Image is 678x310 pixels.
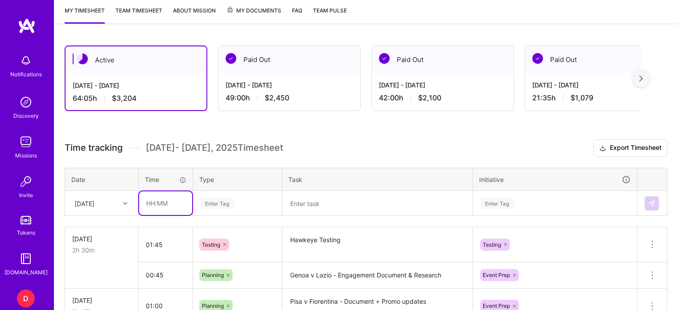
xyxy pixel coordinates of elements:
[481,196,514,210] div: Enter Tag
[72,245,131,255] div: 2h 30m
[73,94,199,103] div: 64:05 h
[292,6,302,24] a: FAQ
[479,174,631,185] div: Initiative
[65,142,123,153] span: Time tracking
[226,53,236,64] img: Paid Out
[77,54,88,64] img: Active
[226,80,353,90] div: [DATE] - [DATE]
[4,268,48,277] div: [DOMAIN_NAME]
[202,272,224,278] span: Planning
[218,46,360,73] div: Paid Out
[483,272,510,278] span: Event Prep
[202,302,224,309] span: Planning
[17,289,35,307] div: D
[313,6,347,24] a: Team Pulse
[115,6,162,24] a: Team timesheet
[123,201,127,206] i: icon Chevron
[379,80,506,90] div: [DATE] - [DATE]
[313,7,347,14] span: Team Pulse
[65,168,139,191] th: Date
[139,233,193,256] input: HH:MM
[226,6,281,16] span: My Documents
[15,289,37,307] a: D
[379,53,390,64] img: Paid Out
[639,75,643,82] img: right
[593,139,667,157] button: Export Timesheet
[17,133,35,151] img: teamwork
[139,263,193,287] input: HH:MM
[418,93,441,103] span: $2,100
[379,93,506,103] div: 42:00 h
[173,6,216,24] a: About Mission
[648,200,655,207] img: Submit
[17,93,35,111] img: discovery
[139,191,192,215] input: HH:MM
[73,81,199,90] div: [DATE] - [DATE]
[532,93,660,103] div: 21:35 h
[17,52,35,70] img: bell
[282,168,473,191] th: Task
[283,263,472,288] textarea: Genoa v Lazio - Engagement Document & Research
[18,18,36,34] img: logo
[202,241,220,248] span: Testing
[226,93,353,103] div: 49:00 h
[146,142,283,153] span: [DATE] - [DATE] , 2025 Timesheet
[532,80,660,90] div: [DATE] - [DATE]
[17,228,35,237] div: Tokens
[21,216,31,224] img: tokens
[65,6,105,24] a: My timesheet
[13,111,39,120] div: Discovery
[17,173,35,190] img: Invite
[72,234,131,244] div: [DATE]
[571,93,593,103] span: $1,079
[532,53,543,64] img: Paid Out
[372,46,514,73] div: Paid Out
[193,168,282,191] th: Type
[201,196,234,210] div: Enter Tag
[283,228,472,261] textarea: Hawkeye Testing
[226,6,281,24] a: My Documents
[525,46,667,73] div: Paid Out
[74,198,95,208] div: [DATE]
[72,296,131,305] div: [DATE]
[19,190,33,200] div: Invite
[66,46,206,74] div: Active
[483,302,510,309] span: Event Prep
[599,144,606,153] i: icon Download
[145,175,186,184] div: Time
[265,93,289,103] span: $2,450
[15,151,37,160] div: Missions
[112,94,136,103] span: $3,204
[17,250,35,268] img: guide book
[10,70,42,79] div: Notifications
[483,241,501,248] span: Testing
